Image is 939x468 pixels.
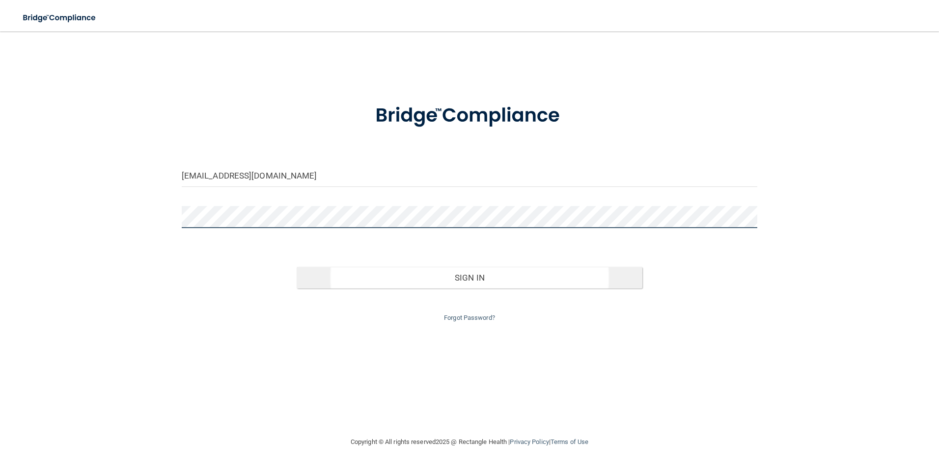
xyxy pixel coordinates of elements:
[290,426,649,458] div: Copyright © All rights reserved 2025 @ Rectangle Health | |
[769,398,927,438] iframe: Drift Widget Chat Controller
[510,438,549,445] a: Privacy Policy
[551,438,588,445] a: Terms of Use
[15,8,105,28] img: bridge_compliance_login_screen.278c3ca4.svg
[297,267,642,288] button: Sign In
[355,90,584,141] img: bridge_compliance_login_screen.278c3ca4.svg
[182,165,758,187] input: Email
[444,314,495,321] a: Forgot Password?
